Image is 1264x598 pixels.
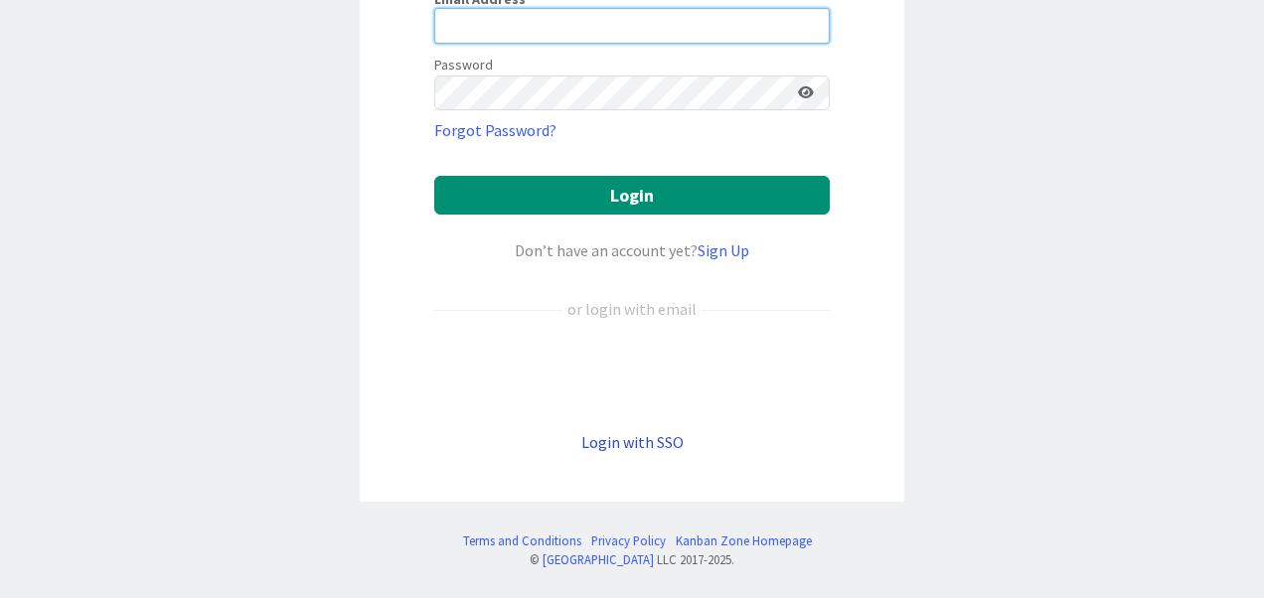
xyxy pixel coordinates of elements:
[562,297,702,321] div: or login with email
[424,354,840,397] iframe: Sign in with Google Button
[463,531,581,550] a: Terms and Conditions
[698,240,749,260] a: Sign Up
[434,55,493,75] label: Password
[543,551,654,567] a: [GEOGRAPHIC_DATA]
[453,550,812,569] div: © LLC 2017- 2025 .
[434,176,830,215] button: Login
[434,238,830,262] div: Don’t have an account yet?
[591,531,666,550] a: Privacy Policy
[676,531,812,550] a: Kanban Zone Homepage
[581,432,684,452] a: Login with SSO
[434,118,556,142] a: Forgot Password?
